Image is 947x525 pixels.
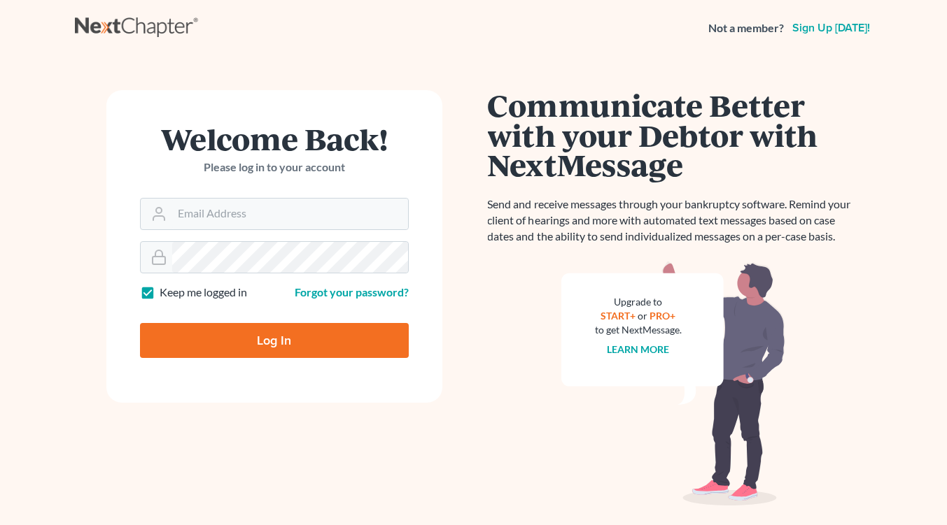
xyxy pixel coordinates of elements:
[140,124,409,154] h1: Welcome Back!
[140,159,409,175] p: Please log in to your account
[595,323,682,337] div: to get NextMessage.
[295,285,409,299] a: Forgot your password?
[601,310,636,322] a: START+
[561,261,785,506] img: nextmessage_bg-59042aed3d76b12b5cd301f8e5b87938c9018125f34e5fa2b7a6b67550977c72.svg
[638,310,647,322] span: or
[488,196,859,245] p: Send and receive messages through your bankruptcy software. Remind your client of hearings and mo...
[650,310,675,322] a: PRO+
[607,343,669,355] a: Learn more
[160,285,247,301] label: Keep me logged in
[595,295,682,309] div: Upgrade to
[790,22,873,34] a: Sign up [DATE]!
[172,199,408,229] input: Email Address
[140,323,409,358] input: Log In
[708,20,784,36] strong: Not a member?
[488,90,859,180] h1: Communicate Better with your Debtor with NextMessage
